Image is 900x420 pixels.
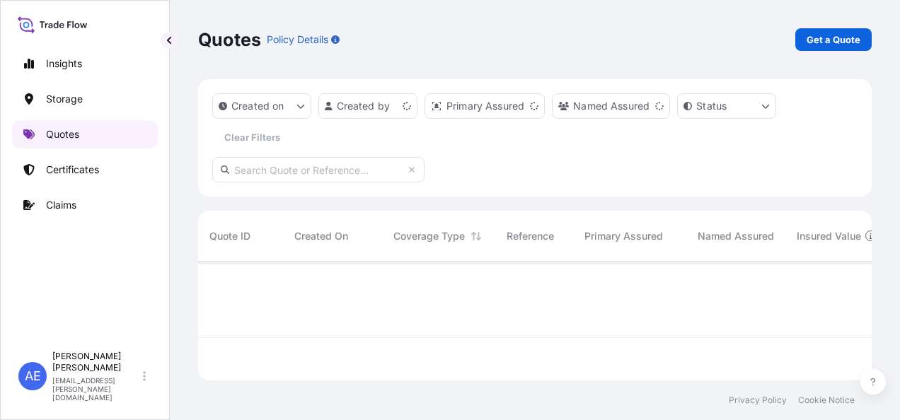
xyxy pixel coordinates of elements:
[46,198,76,212] p: Claims
[468,228,485,245] button: Sort
[294,229,348,243] span: Created On
[209,229,250,243] span: Quote ID
[212,93,311,119] button: createdOn Filter options
[46,163,99,177] p: Certificates
[507,229,554,243] span: Reference
[677,93,776,119] button: certificateStatus Filter options
[46,127,79,141] p: Quotes
[231,99,284,113] p: Created on
[212,157,425,182] input: Search Quote or Reference...
[212,126,292,148] button: Clear Filters
[797,229,861,243] span: Insured Value
[584,229,663,243] span: Primary Assured
[52,376,140,402] p: [EMAIL_ADDRESS][PERSON_NAME][DOMAIN_NAME]
[552,93,670,119] button: cargoOwner Filter options
[425,93,545,119] button: distributor Filter options
[393,229,465,243] span: Coverage Type
[795,28,872,51] a: Get a Quote
[729,395,787,406] a: Privacy Policy
[25,369,41,383] span: AE
[12,49,158,78] a: Insights
[12,85,158,113] a: Storage
[573,99,650,113] p: Named Assured
[46,57,82,71] p: Insights
[807,33,860,47] p: Get a Quote
[12,120,158,148] a: Quotes
[46,92,83,106] p: Storage
[224,130,280,144] p: Clear Filters
[696,99,727,113] p: Status
[698,229,774,243] span: Named Assured
[12,156,158,184] a: Certificates
[12,191,158,219] a: Claims
[337,99,391,113] p: Created by
[318,93,417,119] button: createdBy Filter options
[52,351,140,373] p: [PERSON_NAME] [PERSON_NAME]
[198,28,261,51] p: Quotes
[267,33,328,47] p: Policy Details
[446,99,524,113] p: Primary Assured
[798,395,855,406] a: Cookie Notice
